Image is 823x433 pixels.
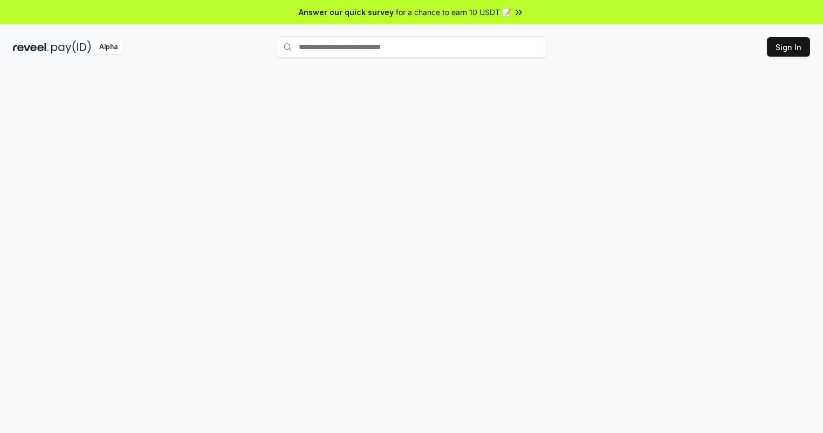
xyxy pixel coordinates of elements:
img: pay_id [51,40,91,54]
button: Sign In [767,37,810,57]
span: for a chance to earn 10 USDT 📝 [396,6,511,18]
div: Alpha [93,40,124,54]
span: Answer our quick survey [299,6,394,18]
img: reveel_dark [13,40,49,54]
